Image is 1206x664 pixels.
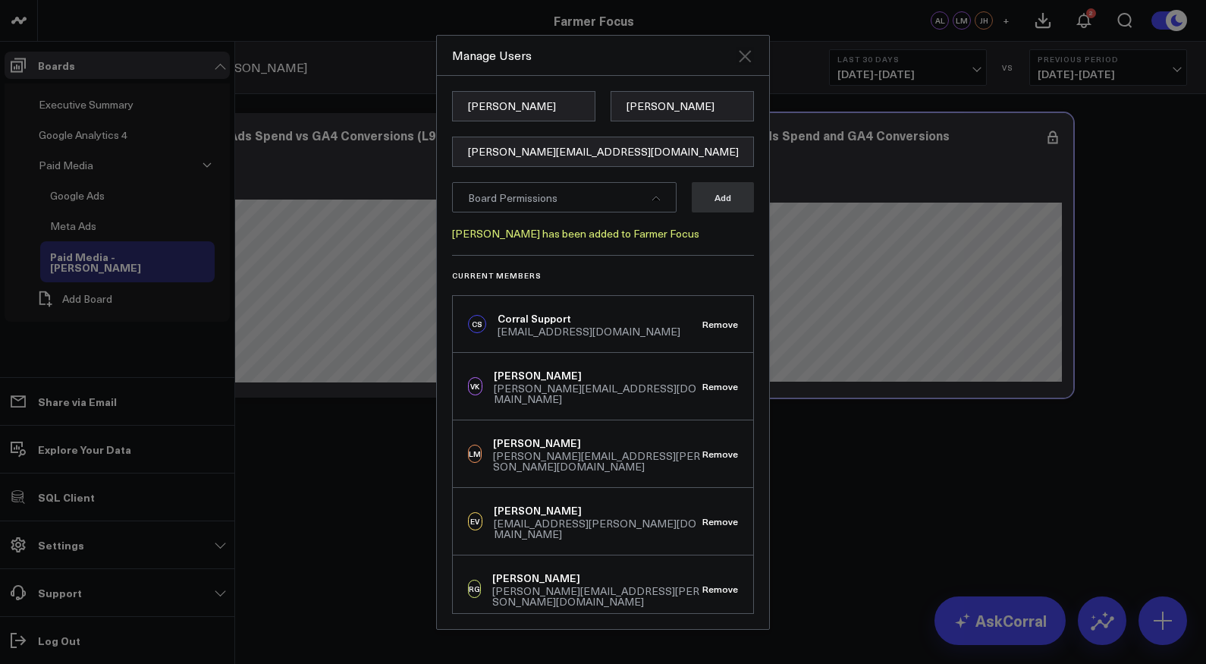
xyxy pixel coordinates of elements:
[452,47,736,64] div: Manage Users
[452,137,754,167] input: Type email
[468,445,482,463] div: LM
[493,436,702,451] div: [PERSON_NAME]
[494,368,702,383] div: [PERSON_NAME]
[736,47,754,65] button: Close
[493,451,702,472] div: [PERSON_NAME][EMAIL_ADDRESS][PERSON_NAME][DOMAIN_NAME]
[702,516,738,527] button: Remove
[468,580,481,598] div: RG
[702,584,738,594] button: Remove
[468,377,482,395] div: VK
[452,91,595,121] input: First name
[492,586,702,607] div: [PERSON_NAME][EMAIL_ADDRESS][PERSON_NAME][DOMAIN_NAME]
[468,190,557,205] span: Board Permissions
[452,271,754,280] h3: Current Members
[494,503,702,518] div: [PERSON_NAME]
[468,512,482,530] div: EV
[692,182,754,212] button: Add
[702,381,738,392] button: Remove
[494,518,702,540] div: [EMAIL_ADDRESS][PERSON_NAME][DOMAIN_NAME]
[702,448,738,459] button: Remove
[468,315,486,333] div: CS
[494,383,702,404] div: [PERSON_NAME][EMAIL_ADDRESS][DOMAIN_NAME]
[452,228,754,240] div: [PERSON_NAME] has been added to Farmer Focus
[492,571,702,586] div: [PERSON_NAME]
[702,319,738,329] button: Remove
[611,91,754,121] input: Last name
[498,311,680,326] div: Corral Support
[498,326,680,337] div: [EMAIL_ADDRESS][DOMAIN_NAME]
